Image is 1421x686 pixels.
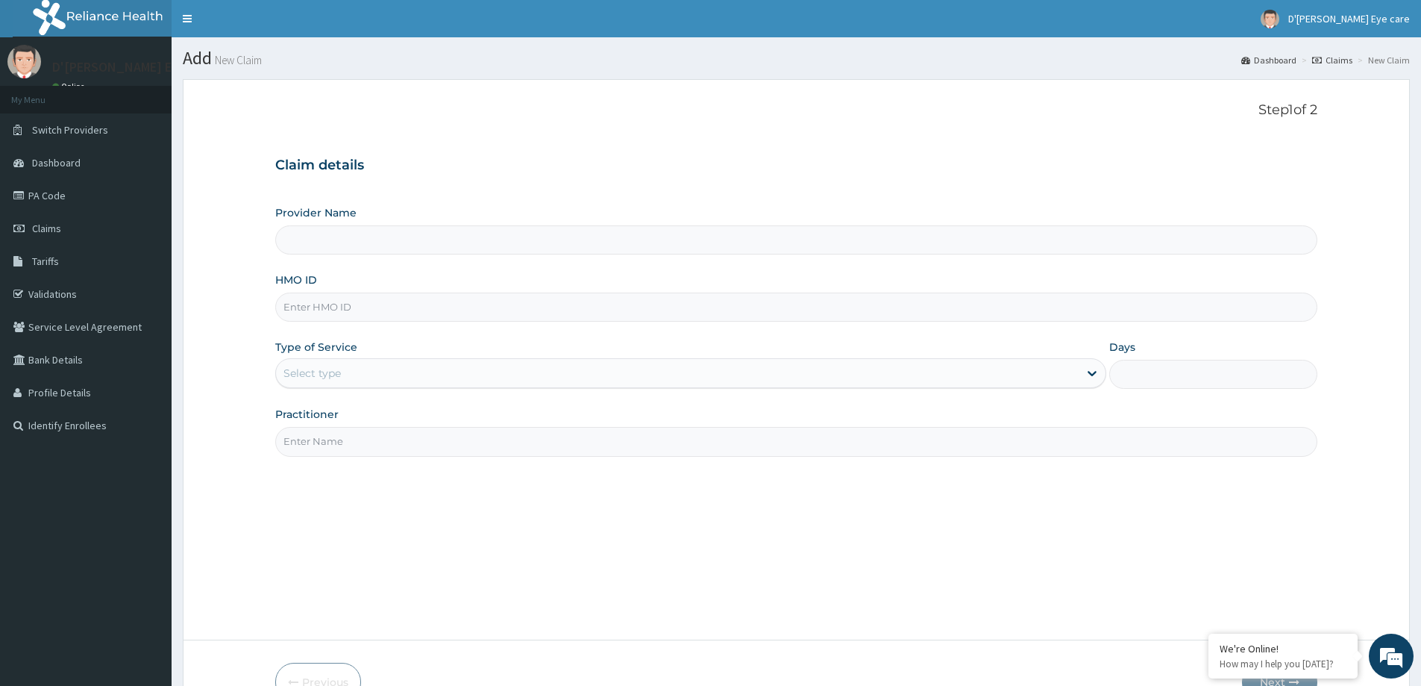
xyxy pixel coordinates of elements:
span: Switch Providers [32,123,108,137]
label: Provider Name [275,205,357,220]
input: Enter Name [275,427,1317,456]
div: We're Online! [1220,642,1346,655]
h3: Claim details [275,158,1317,174]
a: Online [52,81,88,92]
a: Dashboard [1241,54,1296,66]
img: User Image [1261,10,1279,28]
input: Enter HMO ID [275,293,1317,322]
div: Select type [283,366,341,381]
label: Practitioner [275,407,339,422]
p: D'[PERSON_NAME] Eye care [52,60,214,74]
h1: Add [183,49,1410,68]
span: D'[PERSON_NAME] Eye care [1288,12,1410,25]
p: How may I help you today? [1220,658,1346,670]
label: Type of Service [275,340,357,355]
label: Days [1109,340,1135,355]
li: New Claim [1354,54,1410,66]
img: User Image [7,45,41,78]
span: Claims [32,222,61,235]
a: Claims [1312,54,1352,66]
span: Tariffs [32,255,59,268]
label: HMO ID [275,272,317,287]
small: New Claim [212,54,262,66]
p: Step 1 of 2 [275,102,1317,119]
span: Dashboard [32,156,81,169]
